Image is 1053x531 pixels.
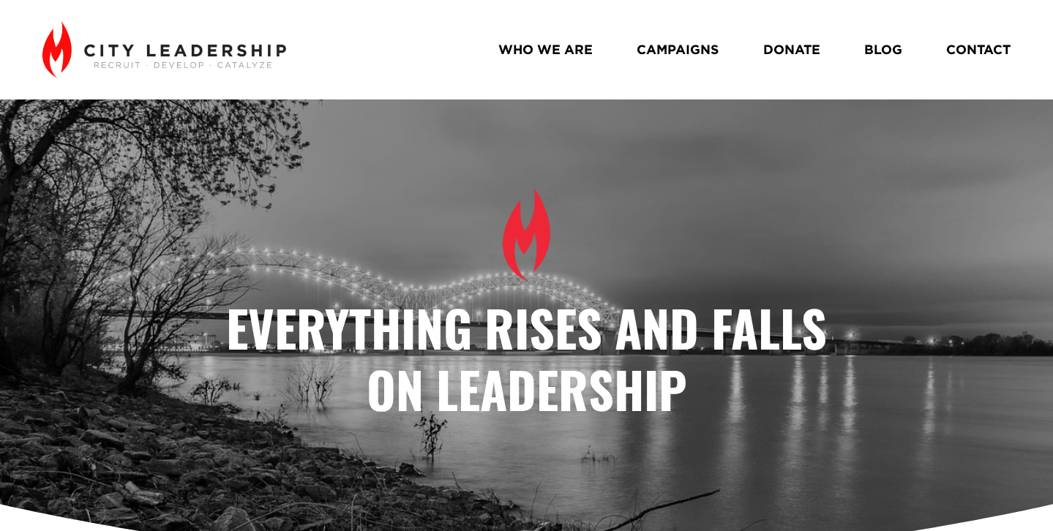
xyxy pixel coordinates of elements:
[864,37,902,62] a: BLOG
[763,37,820,62] a: DONATE
[946,37,1011,62] a: CONTACT
[42,21,286,78] img: City Leadership - Recruit. Develop. Catalyze.
[637,37,719,62] a: CAMPAIGNS
[226,290,839,426] strong: Everything Rises and Falls on Leadership
[498,37,593,62] a: WHO WE ARE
